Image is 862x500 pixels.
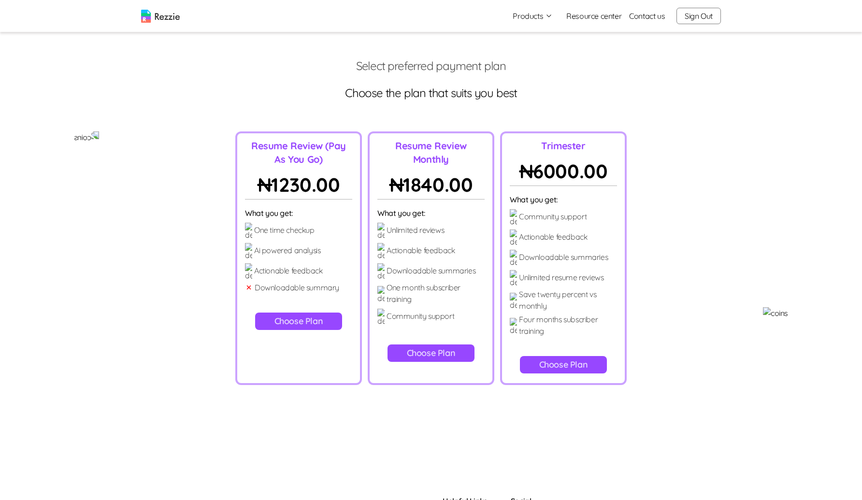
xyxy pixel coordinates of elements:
[519,288,617,312] p: Save twenty percent vs monthly
[513,10,553,22] button: Products
[510,194,617,205] p: What you get:
[510,157,617,186] p: ₦ 6000.00
[510,318,517,334] img: detail
[519,314,617,337] p: Four months subscriber training
[387,224,444,236] p: Unlimited reviews
[676,8,721,24] button: Sign Out
[566,10,621,22] a: Resource center
[519,271,603,283] p: Unlimited resume reviews
[510,270,517,286] img: detail
[519,251,608,263] p: Downloadable summaries
[377,286,385,302] img: detail
[519,231,587,243] p: Actionable feedback
[245,139,352,166] p: Resume Review (Pay As You Go)
[377,207,485,219] p: What you get:
[245,263,252,280] img: detail
[245,170,352,200] p: ₦ 1230.00
[245,207,352,219] p: What you get:
[388,344,475,362] button: Choose Plan
[377,309,385,325] img: detail
[387,244,455,256] p: Actionable feedback
[510,209,517,226] img: detail
[510,139,617,153] p: Trimester
[387,282,485,305] p: One month subscriber training
[377,139,485,166] p: Resume Review Monthly
[377,223,385,239] img: detail
[254,265,322,276] p: Actionable feedback
[519,211,587,222] p: Community support
[387,310,454,322] p: Community support
[377,170,485,200] p: ₦ 1840.00
[141,10,180,23] img: logo
[387,265,475,276] p: Downloadable summaries
[520,356,607,373] button: Choose Plan
[377,263,385,280] img: detail
[510,229,517,246] img: detail
[8,85,854,100] p: Choose the plan that suits you best
[510,250,517,266] img: detail
[377,243,385,259] img: detail
[254,224,315,236] p: One time checkup
[8,58,854,73] p: Select preferred payment plan
[255,313,343,330] button: Choose Plan
[629,10,665,22] a: Contact us
[245,223,252,239] img: detail
[255,282,339,293] p: Downloadable summary
[254,244,320,256] p: Ai powered analysis
[245,243,252,259] img: detail
[510,293,517,309] img: detail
